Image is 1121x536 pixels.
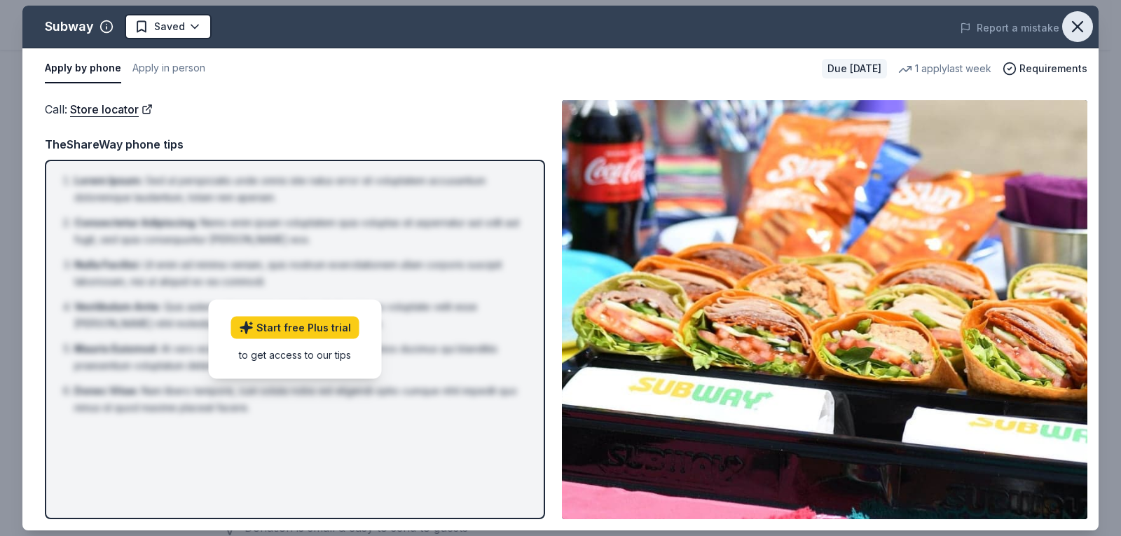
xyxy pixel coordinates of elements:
[74,174,143,186] span: Lorem Ipsum :
[74,172,524,206] li: Sed ut perspiciatis unde omnis iste natus error sit voluptatem accusantium doloremque laudantium,...
[74,343,158,355] span: Mauris Euismod :
[74,385,139,397] span: Donec Vitae :
[960,20,1059,36] button: Report a mistake
[132,54,205,83] button: Apply in person
[45,100,545,118] div: Call :
[74,301,161,312] span: Vestibulum Ante :
[74,341,524,374] li: At vero eos et accusamus et iusto odio dignissimos ducimus qui blanditiis praesentium voluptatum ...
[562,100,1087,519] img: Image for Subway
[898,60,991,77] div: 1 apply last week
[1019,60,1087,77] span: Requirements
[45,54,121,83] button: Apply by phone
[45,15,94,38] div: Subway
[74,214,524,248] li: Nemo enim ipsam voluptatem quia voluptas sit aspernatur aut odit aut fugit, sed quia consequuntur...
[74,383,524,416] li: Nam libero tempore, cum soluta nobis est eligendi optio cumque nihil impedit quo minus id quod ma...
[822,59,887,78] div: Due [DATE]
[74,259,141,270] span: Nulla Facilisi :
[154,18,185,35] span: Saved
[125,14,212,39] button: Saved
[231,317,359,339] a: Start free Plus trial
[1003,60,1087,77] button: Requirements
[74,256,524,290] li: Ut enim ad minima veniam, quis nostrum exercitationem ullam corporis suscipit laboriosam, nisi ut...
[45,135,545,153] div: TheShareWay phone tips
[74,298,524,332] li: Quis autem vel eum iure reprehenderit qui in ea voluptate velit esse [PERSON_NAME] nihil molestia...
[74,217,198,228] span: Consectetur Adipiscing :
[231,348,359,362] div: to get access to our tips
[70,100,153,118] a: Store locator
